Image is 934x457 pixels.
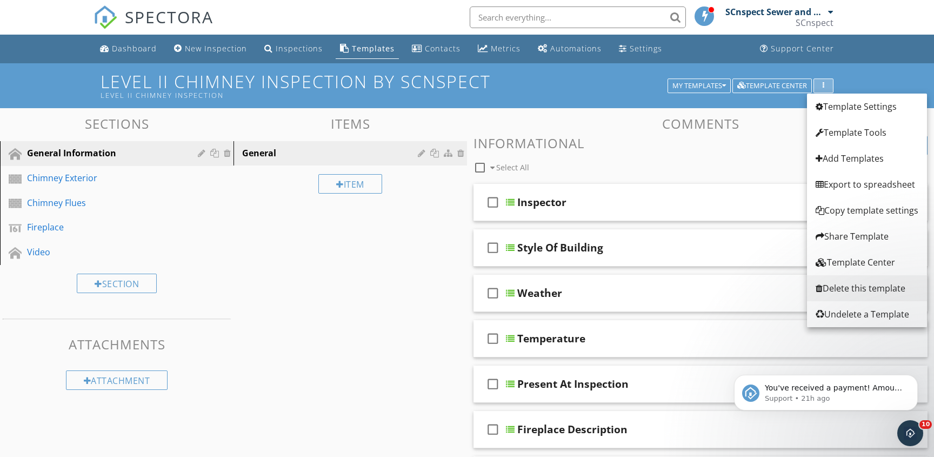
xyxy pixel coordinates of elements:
[672,82,726,90] div: My Templates
[336,39,399,59] a: Templates
[771,43,834,54] div: Support Center
[112,43,157,54] div: Dashboard
[27,147,182,160] div: General Information
[484,189,502,215] i: check_box_outline_blank
[533,39,606,59] a: Automations (Basic)
[318,174,382,194] div: Item
[484,416,502,442] i: check_box_outline_blank
[816,204,918,217] div: Copy template settings
[473,136,928,150] h3: Informational
[27,221,182,234] div: Fireplace
[352,43,395,54] div: Templates
[491,43,521,54] div: Metrics
[816,256,918,269] div: Template Center
[517,423,628,436] div: Fireplace Description
[517,377,629,390] div: Present At Inspection
[737,82,807,90] div: Template Center
[473,116,928,131] h3: Comments
[125,5,214,28] span: SPECTORA
[517,332,585,345] div: Temperature
[630,43,662,54] div: Settings
[94,15,214,37] a: SPECTORA
[101,91,672,100] div: Level II Chimney Inspection
[101,72,834,100] h1: Level II Chimney Inspection by SCnspect
[732,78,812,94] button: Template Center
[668,78,731,94] button: My Templates
[470,6,686,28] input: Search everything...
[816,178,918,191] div: Export to spreadsheet
[816,126,918,139] div: Template Tools
[94,5,117,29] img: The Best Home Inspection Software - Spectora
[27,246,182,259] div: Video
[517,241,603,254] div: Style Of Building
[484,280,502,306] i: check_box_outline_blank
[96,39,161,59] a: Dashboard
[897,420,923,446] iframe: Intercom live chat
[276,43,323,54] div: Inspections
[234,116,467,131] h3: Items
[816,308,918,321] div: Undelete a Template
[796,17,833,28] div: SCnspect
[919,420,932,429] span: 10
[517,196,566,209] div: Inspector
[807,249,927,275] a: Template Center
[816,230,918,243] div: Share Template
[732,80,812,90] a: Template Center
[77,274,157,293] div: Section
[718,352,934,428] iframe: Intercom notifications message
[550,43,602,54] div: Automations
[242,147,421,160] div: General
[47,42,186,51] p: Message from Support, sent 21h ago
[725,6,825,17] div: SCnspect Sewer and Chimney Inspections
[816,100,918,113] div: Template Settings
[27,171,182,184] div: Chimney Exterior
[517,287,562,300] div: Weather
[484,235,502,261] i: check_box_outline_blank
[756,39,838,59] a: Support Center
[66,370,168,390] div: Attachment
[473,39,525,59] a: Metrics
[408,39,465,59] a: Contacts
[484,326,502,352] i: check_box_outline_blank
[425,43,461,54] div: Contacts
[615,39,666,59] a: Settings
[260,39,327,59] a: Inspections
[185,43,247,54] div: New Inspection
[816,282,918,295] div: Delete this template
[496,162,529,173] span: Select All
[816,152,918,165] div: Add Templates
[47,31,184,169] span: You've received a payment! Amount $200.00 Fee $0.00 Net $200.00 Transaction # pi_3SBkEIK7snlDGpRF...
[170,39,251,59] a: New Inspection
[27,196,182,209] div: Chimney Flues
[484,371,502,397] i: check_box_outline_blank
